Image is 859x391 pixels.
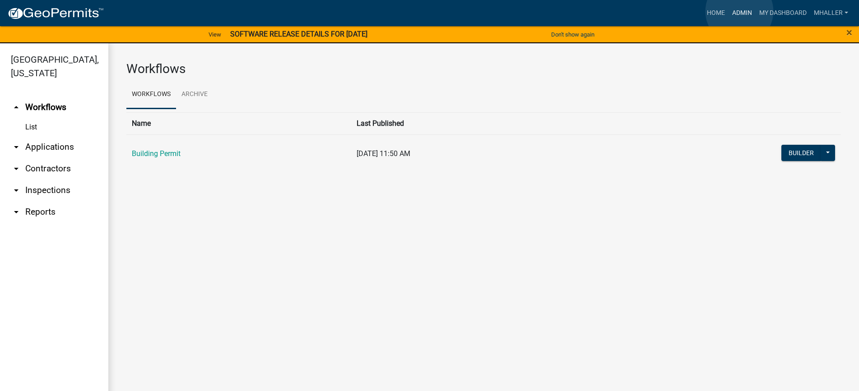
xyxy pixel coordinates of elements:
a: Workflows [126,80,176,109]
a: Building Permit [132,149,181,158]
i: arrow_drop_down [11,185,22,196]
i: arrow_drop_down [11,163,22,174]
a: Home [703,5,729,22]
a: mhaller [810,5,852,22]
i: arrow_drop_down [11,142,22,152]
i: arrow_drop_down [11,207,22,217]
th: Last Published [351,112,594,134]
a: My Dashboard [756,5,810,22]
i: arrow_drop_up [11,102,22,113]
span: × [846,26,852,39]
th: Name [126,112,351,134]
button: Builder [781,145,821,161]
a: View [205,27,225,42]
button: Don't show again [548,27,598,42]
strong: SOFTWARE RELEASE DETAILS FOR [DATE] [230,30,367,38]
button: Close [846,27,852,38]
h3: Workflows [126,61,841,77]
a: Admin [729,5,756,22]
span: [DATE] 11:50 AM [357,149,410,158]
a: Archive [176,80,213,109]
